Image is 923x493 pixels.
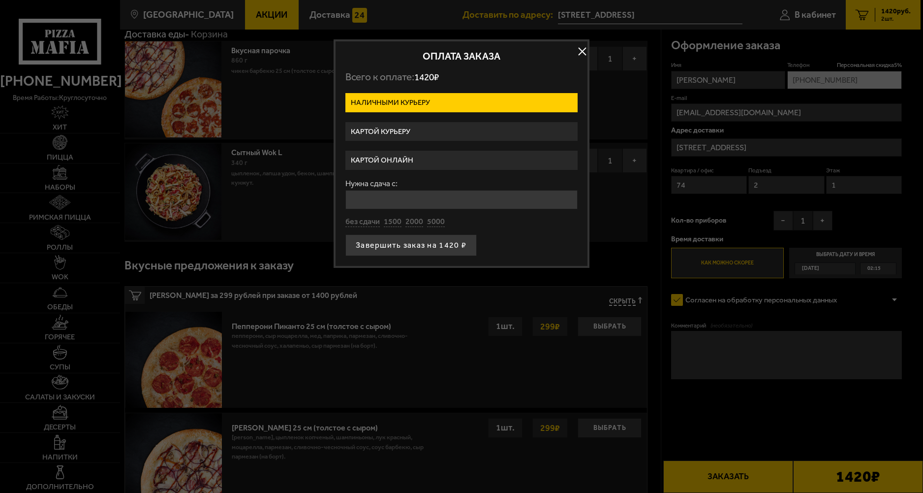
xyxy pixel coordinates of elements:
label: Нужна сдача с: [345,180,578,188]
label: Картой курьеру [345,122,578,141]
span: 1420 ₽ [414,71,439,83]
button: 1500 [384,217,401,228]
p: Всего к оплате: [345,71,578,83]
label: Наличными курьеру [345,93,578,112]
label: Картой онлайн [345,151,578,170]
button: Завершить заказ на 1420 ₽ [345,234,477,256]
button: 2000 [405,217,423,228]
button: 5000 [427,217,445,228]
h2: Оплата заказа [345,51,578,61]
button: без сдачи [345,217,380,228]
